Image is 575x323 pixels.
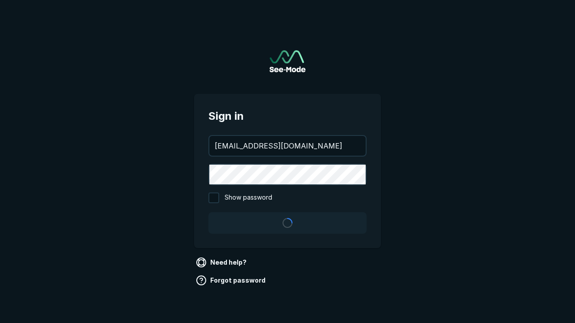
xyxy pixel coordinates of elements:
input: your@email.com [209,136,366,156]
a: Forgot password [194,273,269,288]
img: See-Mode Logo [270,50,305,72]
a: Go to sign in [270,50,305,72]
span: Show password [225,192,272,203]
span: Sign in [208,108,367,124]
a: Need help? [194,255,250,270]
